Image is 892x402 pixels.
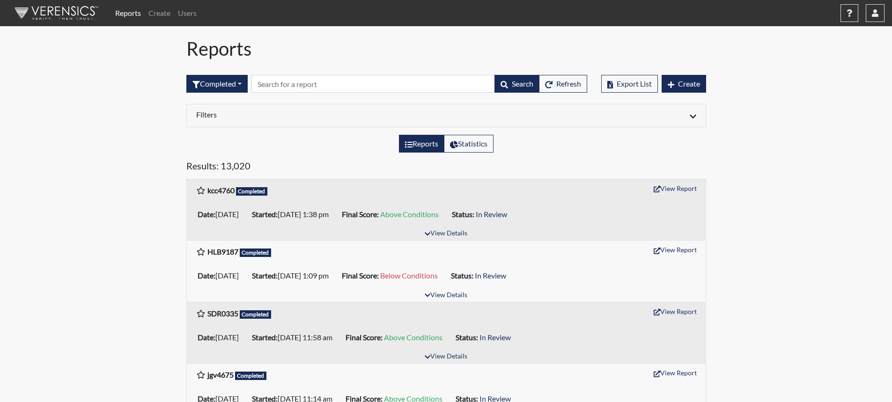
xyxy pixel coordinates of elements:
[475,271,506,280] span: In Review
[539,75,587,93] button: Refresh
[662,75,706,93] button: Create
[186,75,248,93] div: Filter by interview status
[252,271,278,280] b: Started:
[186,160,706,175] h5: Results: 13,020
[556,79,581,88] span: Refresh
[236,187,268,196] span: Completed
[456,333,478,342] b: Status:
[420,227,472,240] button: View Details
[248,330,342,345] li: [DATE] 11:58 am
[198,210,215,219] b: Date:
[207,247,238,256] b: HLB9187
[145,4,174,22] a: Create
[420,289,472,302] button: View Details
[252,210,278,219] b: Started:
[346,333,383,342] b: Final Score:
[248,268,338,283] li: [DATE] 1:09 pm
[194,268,248,283] li: [DATE]
[240,249,272,257] span: Completed
[452,210,474,219] b: Status:
[174,4,200,22] a: Users
[194,330,248,345] li: [DATE]
[207,186,235,195] b: kcc4760
[384,333,442,342] span: Above Conditions
[399,135,444,153] label: View the list of reports
[251,75,495,93] input: Search by Registration ID, Interview Number, or Investigation Name.
[479,333,511,342] span: In Review
[198,333,215,342] b: Date:
[240,310,272,319] span: Completed
[494,75,539,93] button: Search
[512,79,533,88] span: Search
[207,309,238,318] b: SDR0335
[444,135,494,153] label: View statistics about completed interviews
[207,370,234,379] b: jgv4675
[252,333,278,342] b: Started:
[235,372,267,380] span: Completed
[111,4,145,22] a: Reports
[420,351,472,363] button: View Details
[194,207,248,222] li: [DATE]
[678,79,700,88] span: Create
[248,207,338,222] li: [DATE] 1:38 pm
[380,210,439,219] span: Above Conditions
[198,271,215,280] b: Date:
[649,304,701,319] button: View Report
[342,210,379,219] b: Final Score:
[476,210,507,219] span: In Review
[649,365,701,380] button: View Report
[186,37,706,60] h1: Reports
[196,110,439,119] h6: Filters
[649,181,701,196] button: View Report
[380,271,438,280] span: Below Conditions
[451,271,473,280] b: Status:
[189,110,703,121] div: Click to expand/collapse filters
[649,242,701,257] button: View Report
[342,271,379,280] b: Final Score:
[617,79,652,88] span: Export List
[601,75,658,93] button: Export List
[186,75,248,93] button: Completed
